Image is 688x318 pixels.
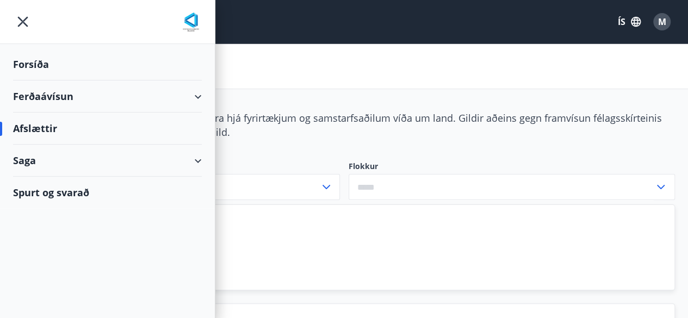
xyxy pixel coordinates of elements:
div: Forsíða [13,48,202,80]
span: Gleraugna Gallerí [98,214,648,228]
div: Afslættir [13,113,202,145]
button: M [649,9,675,35]
div: Spurt og svarað [13,177,202,208]
label: Flokkur [349,161,675,172]
button: ÍS [612,12,647,32]
span: 10% afsláttur af gleraugum. [98,232,648,256]
span: M [658,16,666,28]
span: Félagsmenn njóta veglegra tilboða og sérkjara hjá fyrirtækjum og samstarfsaðilum víða um land. Gi... [13,111,662,139]
img: union_logo [180,12,202,34]
div: Ferðaávísun [13,80,202,113]
div: Saga [13,145,202,177]
button: menu [13,12,33,32]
